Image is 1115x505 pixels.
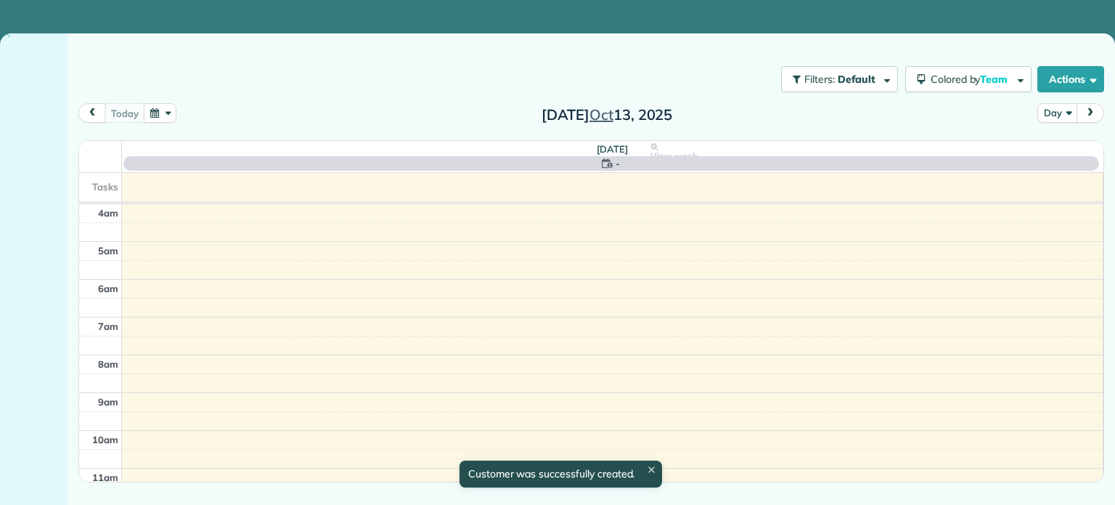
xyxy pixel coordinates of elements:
span: Filters: [804,73,835,86]
span: Colored by [931,73,1013,86]
div: Customer was successfully created. [460,461,663,488]
span: Default [838,73,876,86]
button: Day [1037,103,1077,123]
span: View week [650,150,697,162]
span: 7am [98,320,118,332]
span: - [616,156,620,171]
button: today [105,103,144,123]
span: 5am [98,245,118,256]
span: [DATE] [597,143,628,155]
button: prev [78,103,106,123]
span: 9am [98,396,118,408]
span: Tasks [92,181,118,193]
span: Team [980,73,1010,86]
h2: [DATE] 13, 2025 [516,107,698,123]
span: 6am [98,283,118,294]
span: 8am [98,358,118,370]
span: 10am [92,434,118,445]
span: Oct [589,105,613,124]
button: next [1077,103,1104,123]
span: 4am [98,207,118,219]
button: Colored byTeam [905,66,1032,92]
button: Filters: Default [781,66,898,92]
a: Filters: Default [774,66,898,92]
button: Actions [1037,66,1104,92]
span: 11am [92,472,118,483]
